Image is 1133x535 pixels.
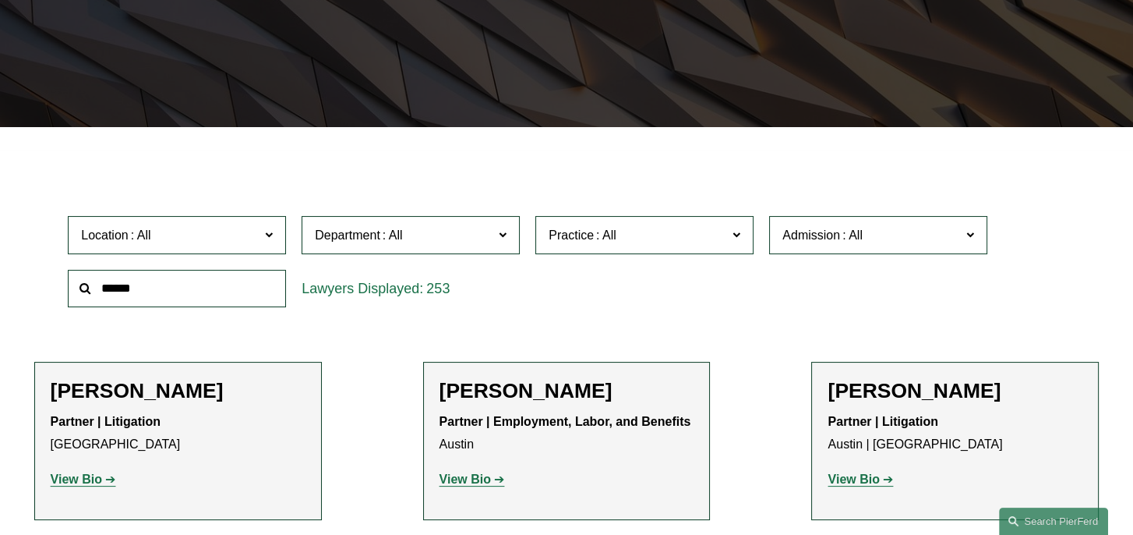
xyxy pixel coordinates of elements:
strong: View Bio [439,473,491,486]
span: Department [315,229,380,242]
strong: Partner | Employment, Labor, and Benefits [439,415,691,428]
span: 253 [426,281,450,296]
a: View Bio [828,473,893,486]
a: View Bio [439,473,505,486]
a: View Bio [51,473,116,486]
p: Austin | [GEOGRAPHIC_DATA] [828,411,1082,456]
p: Austin [439,411,694,456]
a: Search this site [999,508,1108,535]
span: Admission [782,229,840,242]
h2: [PERSON_NAME] [51,378,305,403]
strong: View Bio [828,473,879,486]
strong: View Bio [51,473,102,486]
strong: Partner | Litigation [828,415,937,428]
p: [GEOGRAPHIC_DATA] [51,411,305,456]
span: Location [81,229,129,242]
h2: [PERSON_NAME] [439,378,694,403]
strong: Partner | Litigation [51,415,161,428]
h2: [PERSON_NAME] [828,378,1082,403]
span: Practice [549,229,594,242]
